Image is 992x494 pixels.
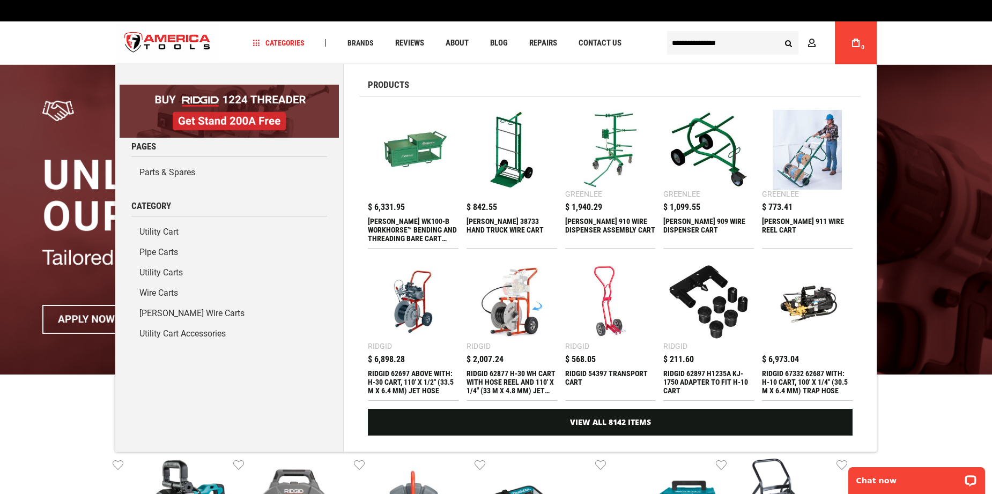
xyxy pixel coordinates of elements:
[131,303,327,324] a: [PERSON_NAME] Wire Carts
[565,190,602,198] div: Greenlee
[663,203,700,212] span: $ 1,099.55
[669,262,749,342] img: RIDGID 62897 H1235A KJ-1750 ADAPTER TO FIT H-10 CART
[131,263,327,283] a: Utility Carts
[762,355,799,364] span: $ 6,973.04
[663,342,687,350] div: Ridgid
[472,262,552,342] img: RIDGID 62877 H-30 WH CART WITH HOSE REEL AND 110' X 1/4
[467,355,504,364] span: $ 2,007.24
[131,142,156,151] span: Pages
[762,257,853,400] a: RIDGID 67332 62687 WITH: H-10 CART, 100' X 1/4 $ 6,973.04 RIDGID 67332 62687 WITH: H-10 CART, 100...
[467,203,497,212] span: $ 842.55
[841,460,992,494] iframe: LiveChat chat widget
[767,262,847,342] img: RIDGID 67332 62687 WITH: H-10 CART, 100' X 1/4
[762,369,853,395] div: RIDGID 67332 62687 WITH: H-10 CART, 100' X 1/4
[669,110,749,190] img: GREENLEE 909 WIRE DISPENSER CART
[663,217,754,243] div: GREENLEE 909 WIRE DISPENSER CART
[565,203,602,212] span: $ 1,940.29
[115,23,219,63] img: America Tools
[368,355,405,364] span: $ 6,898.28
[253,39,305,47] span: Categories
[467,369,557,395] div: RIDGID 62877 H-30 WH CART WITH HOSE REEL AND 110' X 1/4
[120,85,339,138] img: BOGO: Buy RIDGID® 1224 Threader, Get Stand 200A Free!
[663,190,700,198] div: Greenlee
[120,85,339,93] a: BOGO: Buy RIDGID® 1224 Threader, Get Stand 200A Free!
[574,36,626,50] a: Contact Us
[113,425,879,443] div: Featured
[579,39,621,47] span: Contact Us
[368,342,392,350] div: Ridgid
[571,110,650,190] img: GREENLEE 910 WIRE DISPENSER ASSEMBLY CART
[131,324,327,344] a: Utility Cart Accessories
[131,222,327,242] a: Utility Cart
[115,23,219,63] a: store logo
[467,257,557,400] a: RIDGID 62877 H-30 WH CART WITH HOSE REEL AND 110' X 1/4 Ridgid $ 2,007.24 RIDGID 62877 H-30 WH CA...
[131,201,171,211] span: Category
[762,203,793,212] span: $ 773.41
[490,39,508,47] span: Blog
[131,283,327,303] a: Wire Carts
[524,36,562,50] a: Repairs
[131,162,327,183] a: Parts & Spares
[767,110,847,190] img: GREENLEE 911 WIRE REEL CART
[373,110,453,190] img: GREENLEE WK100-B WORKHORSE™ BENDING AND THREADING BARE CART (EXCLUDES ALL KIT AND ADDITIONAL ACCE...
[446,39,469,47] span: About
[663,369,754,395] div: RIDGID 62897 H1235A KJ-1750 ADAPTER TO FIT H-10 CART
[395,39,424,47] span: Reviews
[565,342,589,350] div: Ridgid
[113,415,879,421] div: SAME DAY SHIPPING
[565,257,656,400] a: RIDGID 54397 TRANSPORT CART Ridgid $ 568.05 RIDGID 54397 TRANSPORT CART
[861,44,864,50] span: 0
[368,369,458,395] div: RIDGID 62697 ABOVE WITH: H-30 CART, 110' X 1/2
[131,242,327,263] a: Pipe Carts
[441,36,473,50] a: About
[565,369,656,395] div: RIDGID 54397 TRANSPORT CART
[368,104,458,248] a: GREENLEE WK100-B WORKHORSE™ BENDING AND THREADING BARE CART (EXCLUDES ALL KIT AND ADDITIONAL ACCE...
[467,217,557,243] div: GREENLEE 38733 HAND TRUCK WIRE CART
[248,36,309,50] a: Categories
[368,257,458,400] a: RIDGID 62697 ABOVE WITH: H-30 CART, 110' X 1/2 Ridgid $ 6,898.28 RIDGID 62697 ABOVE WITH: H-30 CA...
[467,104,557,248] a: GREENLEE 38733 HAND TRUCK WIRE CART $ 842.55 [PERSON_NAME] 38733 HAND TRUCK WIRE CART
[762,217,853,243] div: GREENLEE 911 WIRE REEL CART
[571,262,650,342] img: RIDGID 54397 TRANSPORT CART
[368,217,458,243] div: GREENLEE WK100-B WORKHORSE™ BENDING AND THREADING BARE CART (EXCLUDES ALL KIT AND ADDITIONAL ACCE...
[778,33,798,53] button: Search
[846,21,866,64] a: 0
[663,104,754,248] a: GREENLEE 909 WIRE DISPENSER CART Greenlee $ 1,099.55 [PERSON_NAME] 909 WIRE DISPENSER CART
[565,355,596,364] span: $ 568.05
[347,39,374,47] span: Brands
[565,104,656,248] a: GREENLEE 910 WIRE DISPENSER ASSEMBLY CART Greenlee $ 1,940.29 [PERSON_NAME] 910 WIRE DISPENSER AS...
[762,190,799,198] div: Greenlee
[343,36,379,50] a: Brands
[390,36,429,50] a: Reviews
[485,36,513,50] a: Blog
[529,39,557,47] span: Repairs
[762,104,853,248] a: GREENLEE 911 WIRE REEL CART Greenlee $ 773.41 [PERSON_NAME] 911 WIRE REEL CART
[368,409,853,436] a: View All 8142 Items
[565,217,656,243] div: GREENLEE 910 WIRE DISPENSER ASSEMBLY CART
[373,262,453,342] img: RIDGID 62697 ABOVE WITH: H-30 CART, 110' X 1/2
[663,355,694,364] span: $ 211.60
[368,203,405,212] span: $ 6,331.95
[368,80,409,89] span: Products
[472,110,552,190] img: GREENLEE 38733 HAND TRUCK WIRE CART
[663,257,754,400] a: RIDGID 62897 H1235A KJ-1750 ADAPTER TO FIT H-10 CART Ridgid $ 211.60 RIDGID 62897 H1235A KJ-1750 ...
[467,342,491,350] div: Ridgid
